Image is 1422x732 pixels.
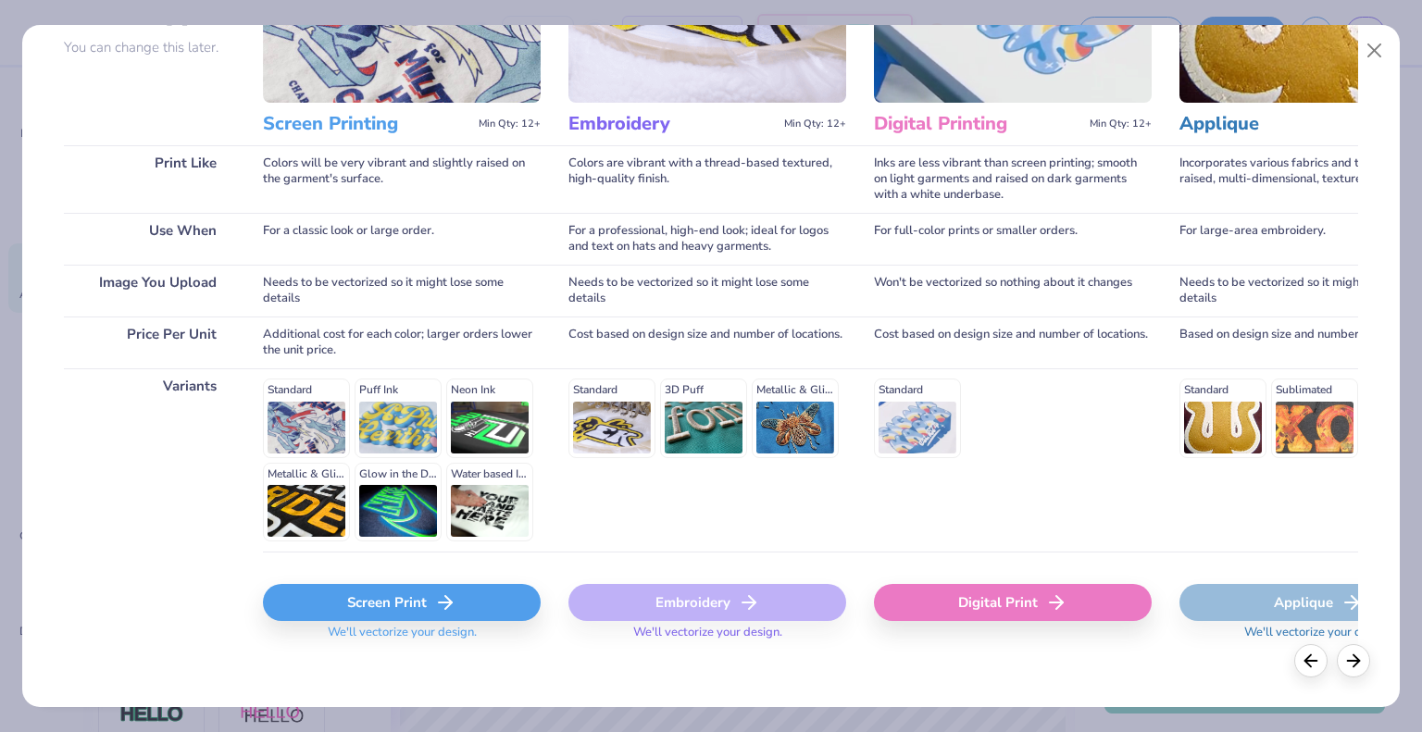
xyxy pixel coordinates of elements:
div: Use When [64,213,235,265]
div: Image You Upload [64,265,235,316]
span: Min Qty: 12+ [479,118,541,130]
div: Print Like [64,145,235,213]
h3: Embroidery [568,112,777,136]
span: We'll vectorize your design. [1237,625,1401,651]
h3: Digital Printing [874,112,1082,136]
span: We'll vectorize your design. [320,625,484,651]
div: Additional cost for each color; larger orders lower the unit price. [263,316,541,368]
div: Screen Print [263,584,541,621]
h3: Screen Printing [263,112,471,136]
div: Cost based on design size and number of locations. [568,316,846,368]
span: Min Qty: 12+ [784,118,846,130]
p: You can change this later. [64,40,235,56]
div: Needs to be vectorized so it might lose some details [568,265,846,316]
div: Colors are vibrant with a thread-based textured, high-quality finish. [568,145,846,213]
div: Needs to be vectorized so it might lose some details [263,265,541,316]
div: Won't be vectorized so nothing about it changes [874,265,1152,316]
div: Variants [64,368,235,552]
div: Inks are less vibrant than screen printing; smooth on light garments and raised on dark garments ... [874,145,1152,213]
div: Embroidery [568,584,846,621]
div: Digital Print [874,584,1152,621]
div: Price Per Unit [64,316,235,368]
div: For a professional, high-end look; ideal for logos and text on hats and heavy garments. [568,213,846,265]
div: For a classic look or large order. [263,213,541,265]
div: Cost based on design size and number of locations. [874,316,1152,368]
div: Colors will be very vibrant and slightly raised on the garment's surface. [263,145,541,213]
span: We'll vectorize your design. [626,625,790,651]
div: For full-color prints or smaller orders. [874,213,1152,265]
